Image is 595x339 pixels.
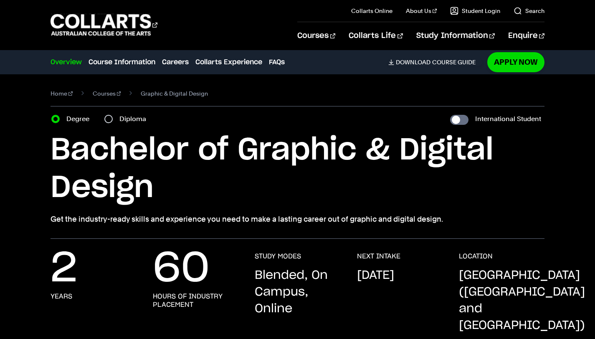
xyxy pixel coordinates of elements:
span: Graphic & Digital Design [141,88,208,99]
p: 2 [51,252,77,286]
a: Search [514,7,544,15]
a: Collarts Life [349,22,403,50]
div: Go to homepage [51,13,157,37]
p: 60 [153,252,210,286]
h3: hours of industry placement [153,292,238,309]
a: Courses [297,22,335,50]
a: Student Login [450,7,500,15]
a: Careers [162,57,189,67]
a: Apply Now [487,52,544,72]
h3: NEXT INTAKE [357,252,400,261]
a: DownloadCourse Guide [388,58,482,66]
a: About Us [406,7,437,15]
a: Home [51,88,73,99]
p: [DATE] [357,267,394,284]
label: Degree [66,113,94,125]
h3: years [51,292,72,301]
a: Enquire [508,22,544,50]
a: Course Information [89,57,155,67]
h1: Bachelor of Graphic & Digital Design [51,132,544,207]
a: Study Information [416,22,495,50]
a: FAQs [269,57,285,67]
p: Get the industry-ready skills and experience you need to make a lasting career out of graphic and... [51,213,544,225]
h3: LOCATION [459,252,493,261]
h3: STUDY MODES [255,252,301,261]
a: Collarts Experience [195,57,262,67]
p: Blended, On Campus, Online [255,267,340,317]
a: Overview [51,57,82,67]
a: Collarts Online [351,7,392,15]
p: [GEOGRAPHIC_DATA] ([GEOGRAPHIC_DATA] and [GEOGRAPHIC_DATA]) [459,267,585,334]
a: Courses [93,88,121,99]
label: International Student [475,113,541,125]
label: Diploma [119,113,151,125]
span: Download [396,58,430,66]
